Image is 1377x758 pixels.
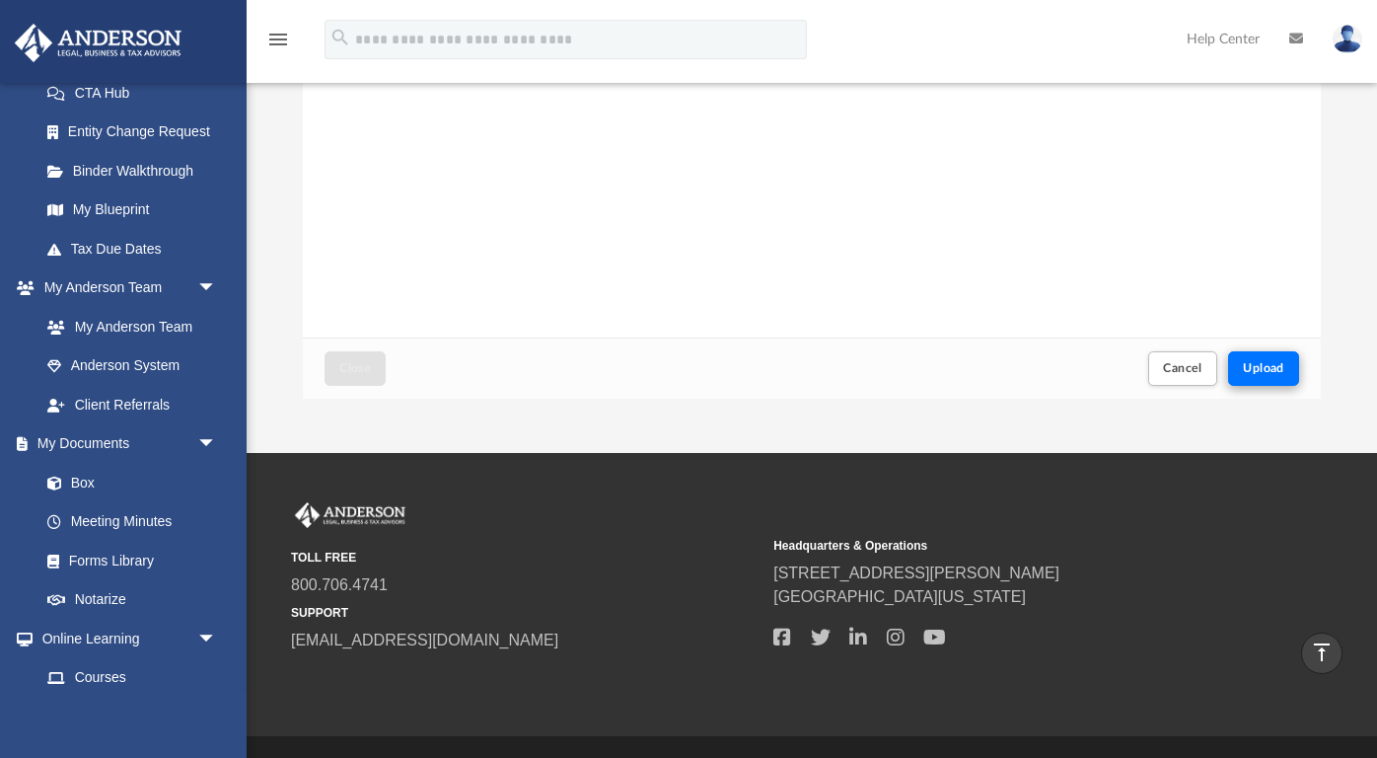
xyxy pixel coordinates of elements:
[28,463,227,502] a: Box
[291,502,409,528] img: Anderson Advisors Platinum Portal
[329,27,351,48] i: search
[1163,362,1202,374] span: Cancel
[28,190,237,230] a: My Blueprint
[14,424,237,464] a: My Documentsarrow_drop_down
[197,424,237,465] span: arrow_drop_down
[1333,25,1362,53] img: User Pic
[325,351,386,386] button: Close
[291,576,388,593] a: 800.706.4741
[266,28,290,51] i: menu
[28,502,237,542] a: Meeting Minutes
[291,632,558,648] a: [EMAIL_ADDRESS][DOMAIN_NAME]
[28,73,247,113] a: CTA Hub
[14,268,237,308] a: My Anderson Teamarrow_drop_down
[28,580,237,620] a: Notarize
[1301,633,1342,674] a: vertical_align_top
[197,268,237,309] span: arrow_drop_down
[266,38,290,51] a: menu
[291,549,760,567] small: TOLL FREE
[28,541,227,580] a: Forms Library
[291,604,760,622] small: SUPPORT
[1228,351,1299,386] button: Upload
[1310,641,1334,664] i: vertical_align_top
[28,307,227,346] a: My Anderson Team
[28,229,247,268] a: Tax Due Dates
[28,658,237,698] a: Courses
[28,346,237,386] a: Anderson System
[1243,362,1284,374] span: Upload
[14,619,237,658] a: Online Learningarrow_drop_down
[339,362,371,374] span: Close
[28,385,237,424] a: Client Referrals
[197,619,237,659] span: arrow_drop_down
[9,24,187,62] img: Anderson Advisors Platinum Portal
[28,151,247,190] a: Binder Walkthrough
[773,537,1242,555] small: Headquarters & Operations
[773,588,1026,605] a: [GEOGRAPHIC_DATA][US_STATE]
[773,565,1059,581] a: [STREET_ADDRESS][PERSON_NAME]
[28,113,247,152] a: Entity Change Request
[1148,351,1217,386] button: Cancel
